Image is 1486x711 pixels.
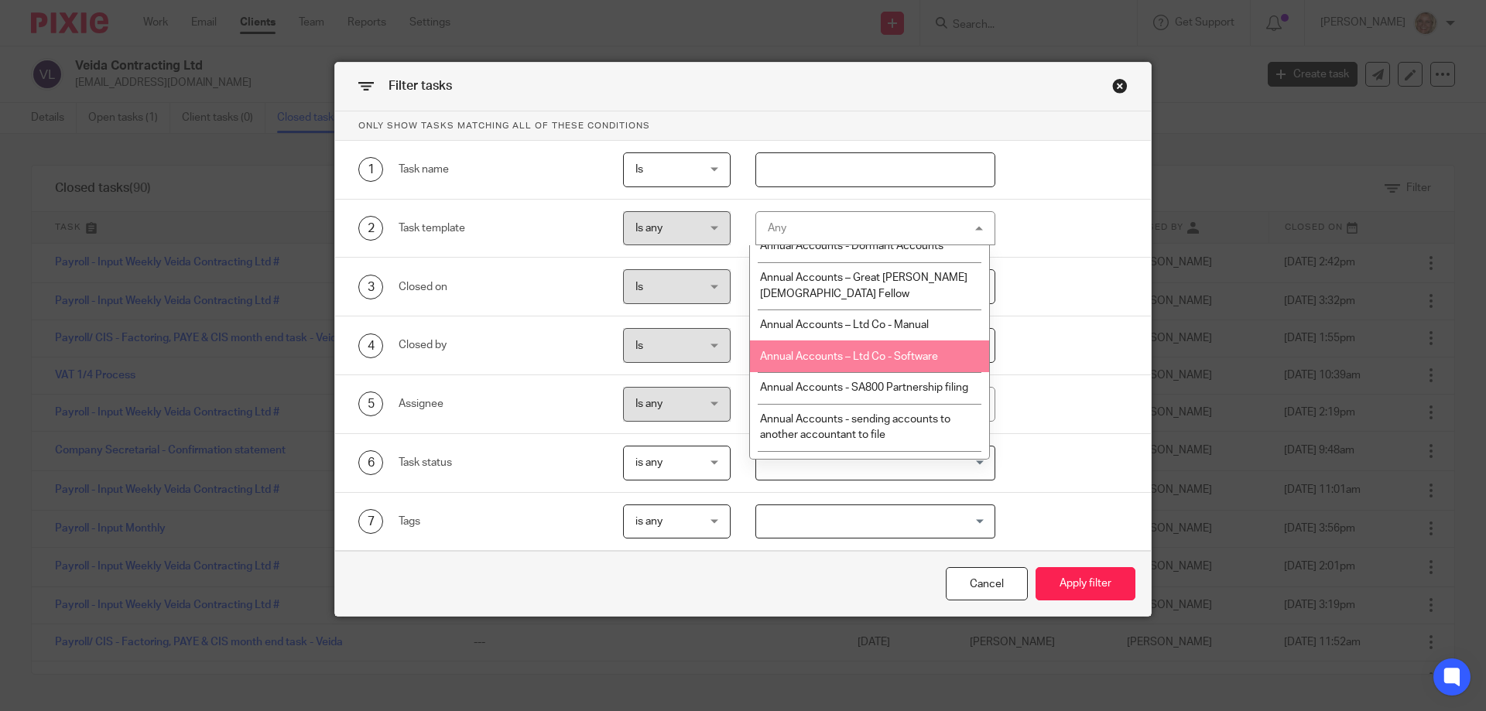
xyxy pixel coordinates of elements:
div: Search for option [755,446,996,480]
div: 4 [358,333,383,358]
span: Is any [635,223,663,234]
div: Closed on [399,279,599,295]
span: Annual Accounts - Dormant Accounts [760,241,943,251]
span: Is any [635,398,663,409]
button: Apply filter [1036,567,1135,600]
div: Task name [399,162,599,177]
div: Closed by [399,337,599,353]
div: 3 [358,275,383,299]
div: Tags [399,514,599,529]
span: is any [635,457,663,468]
div: 1 [358,157,383,182]
span: Annual Accounts – Ltd Co - Software [760,351,938,362]
div: Assignee [399,396,599,412]
p: Only show tasks matching all of these conditions [335,111,1151,141]
div: 2 [358,216,383,241]
span: Annual Accounts – Great [PERSON_NAME][DEMOGRAPHIC_DATA] Fellow [760,272,967,299]
div: Close this dialog window [946,567,1028,600]
div: Task status [399,455,599,470]
span: Annual Accounts - sending accounts to another accountant to file [760,414,950,441]
input: Search for option [758,508,987,535]
span: is any [635,516,663,527]
div: 6 [358,450,383,475]
input: Search for option [758,450,987,477]
span: Annual Accounts – Ltd Co - Manual [760,320,929,330]
div: 5 [358,391,383,416]
div: Any [768,223,786,234]
div: 7 [358,509,383,534]
div: Close this dialog window [1112,78,1128,94]
span: Is [635,164,643,175]
div: Search for option [755,504,996,539]
span: Filter tasks [389,80,452,92]
div: Task template [399,220,599,236]
span: Is [635,282,643,292]
span: Is [635,340,643,351]
span: Annual Accounts - SA800 Partnership filing [760,382,968,393]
